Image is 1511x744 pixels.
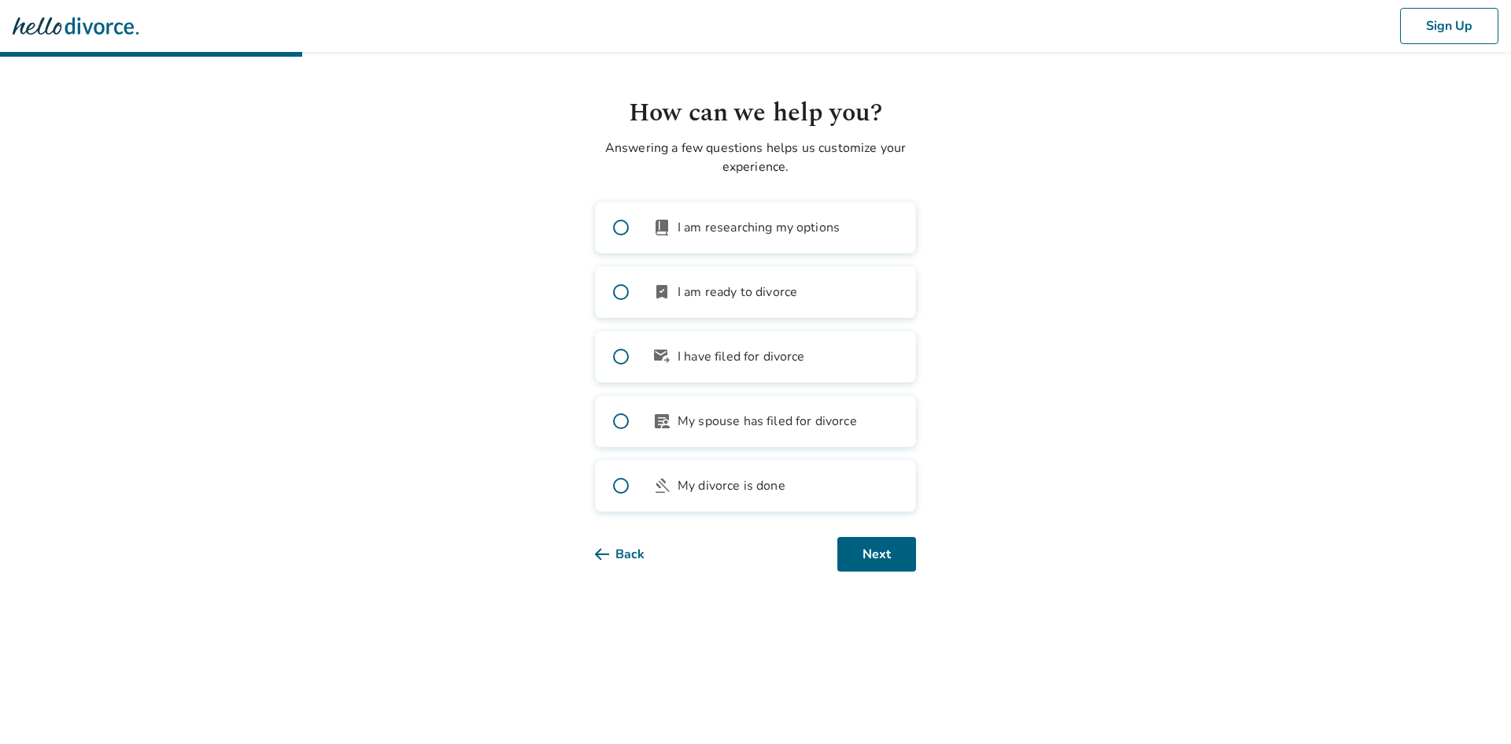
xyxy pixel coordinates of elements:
button: Sign Up [1400,8,1498,44]
span: book_2 [652,218,671,237]
button: Next [837,537,916,572]
p: Answering a few questions helps us customize your experience. [595,139,916,176]
span: My spouse has filed for divorce [678,412,857,431]
span: I am researching my options [678,218,840,237]
img: Hello Divorce Logo [13,10,139,42]
span: article_person [652,412,671,431]
iframe: Chat Widget [1432,668,1511,744]
span: My divorce is done [678,476,785,495]
span: bookmark_check [652,283,671,302]
span: outgoing_mail [652,347,671,366]
span: I am ready to divorce [678,283,797,302]
button: Back [595,537,670,572]
h1: How can we help you? [595,94,916,132]
span: gavel [652,476,671,495]
span: I have filed for divorce [678,347,805,366]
